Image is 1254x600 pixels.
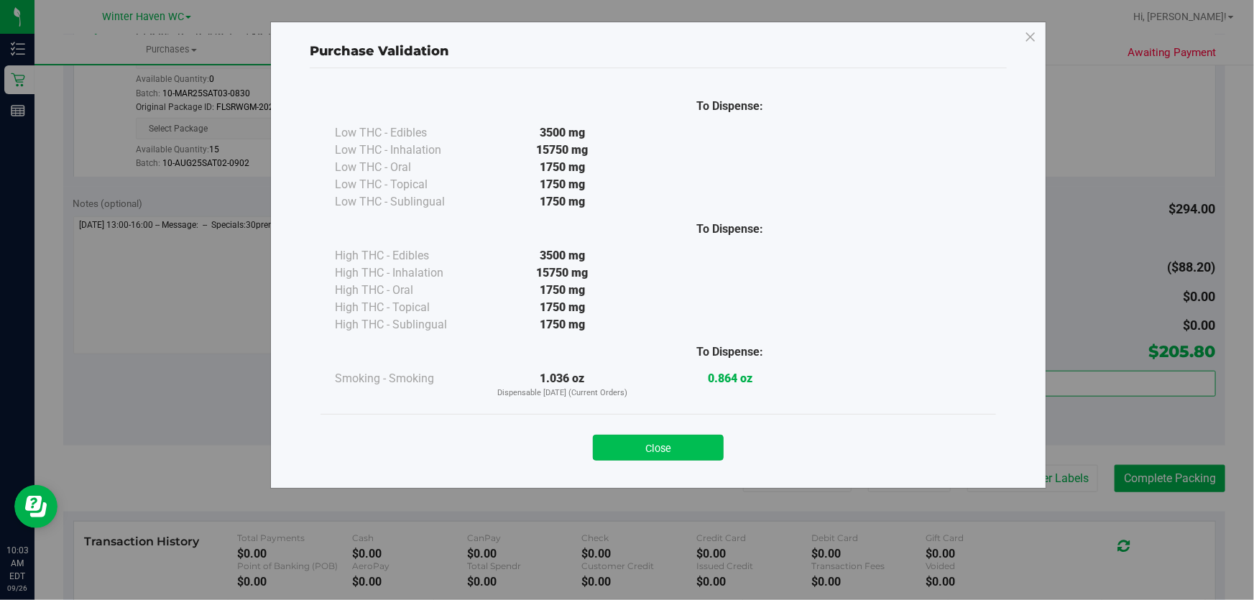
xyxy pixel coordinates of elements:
[479,299,646,316] div: 1750 mg
[479,193,646,211] div: 1750 mg
[335,247,479,264] div: High THC - Edibles
[479,176,646,193] div: 1750 mg
[479,124,646,142] div: 3500 mg
[479,264,646,282] div: 15750 mg
[14,485,57,528] iframe: Resource center
[479,247,646,264] div: 3500 mg
[335,159,479,176] div: Low THC - Oral
[479,282,646,299] div: 1750 mg
[335,193,479,211] div: Low THC - Sublingual
[335,316,479,333] div: High THC - Sublingual
[335,264,479,282] div: High THC - Inhalation
[479,387,646,400] p: Dispensable [DATE] (Current Orders)
[646,98,813,115] div: To Dispense:
[335,142,479,159] div: Low THC - Inhalation
[335,176,479,193] div: Low THC - Topical
[335,299,479,316] div: High THC - Topical
[335,282,479,299] div: High THC - Oral
[479,370,646,400] div: 1.036 oz
[479,316,646,333] div: 1750 mg
[335,124,479,142] div: Low THC - Edibles
[593,435,724,461] button: Close
[646,221,813,238] div: To Dispense:
[479,142,646,159] div: 15750 mg
[335,370,479,387] div: Smoking - Smoking
[310,43,449,59] span: Purchase Validation
[479,159,646,176] div: 1750 mg
[708,371,752,385] strong: 0.864 oz
[646,343,813,361] div: To Dispense:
